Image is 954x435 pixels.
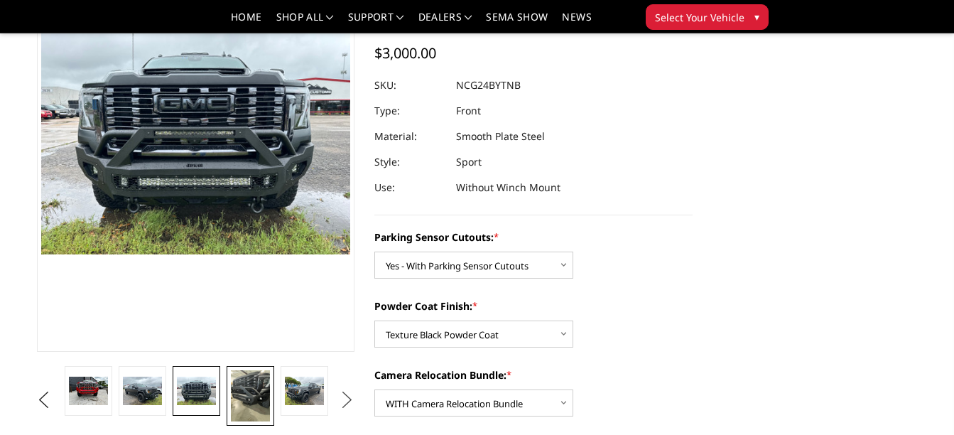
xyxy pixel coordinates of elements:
[231,12,261,33] a: Home
[276,12,334,33] a: shop all
[486,12,548,33] a: SEMA Show
[348,12,404,33] a: Support
[177,377,215,406] img: 2024-2025 GMC 2500-3500 - Freedom Series - Sport Front Bumper (non-winch)
[456,124,545,149] dd: Smooth Plate Steel
[374,175,445,200] dt: Use:
[456,149,482,175] dd: Sport
[123,377,161,406] img: 2024-2025 GMC 2500-3500 - Freedom Series - Sport Front Bumper (non-winch)
[883,367,954,435] iframe: Chat Widget
[33,390,55,411] button: Previous
[374,149,445,175] dt: Style:
[285,377,323,406] img: 2024-2025 GMC 2500-3500 - Freedom Series - Sport Front Bumper (non-winch)
[374,98,445,124] dt: Type:
[337,390,358,411] button: Next
[231,370,269,421] img: 2024-2025 GMC 2500-3500 - Freedom Series - Sport Front Bumper (non-winch)
[374,230,693,245] label: Parking Sensor Cutouts:
[418,12,472,33] a: Dealers
[754,9,759,24] span: ▾
[69,377,107,406] img: 2024-2025 GMC 2500-3500 - Freedom Series - Sport Front Bumper (non-winch)
[374,124,445,149] dt: Material:
[655,10,744,25] span: Select Your Vehicle
[562,12,591,33] a: News
[456,175,560,200] dd: Without Winch Mount
[374,72,445,98] dt: SKU:
[374,43,436,63] span: $3,000.00
[456,72,521,98] dd: NCG24BYTNB
[646,4,769,30] button: Select Your Vehicle
[374,299,693,313] label: Powder Coat Finish:
[374,367,693,382] label: Camera Relocation Bundle:
[456,98,481,124] dd: Front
